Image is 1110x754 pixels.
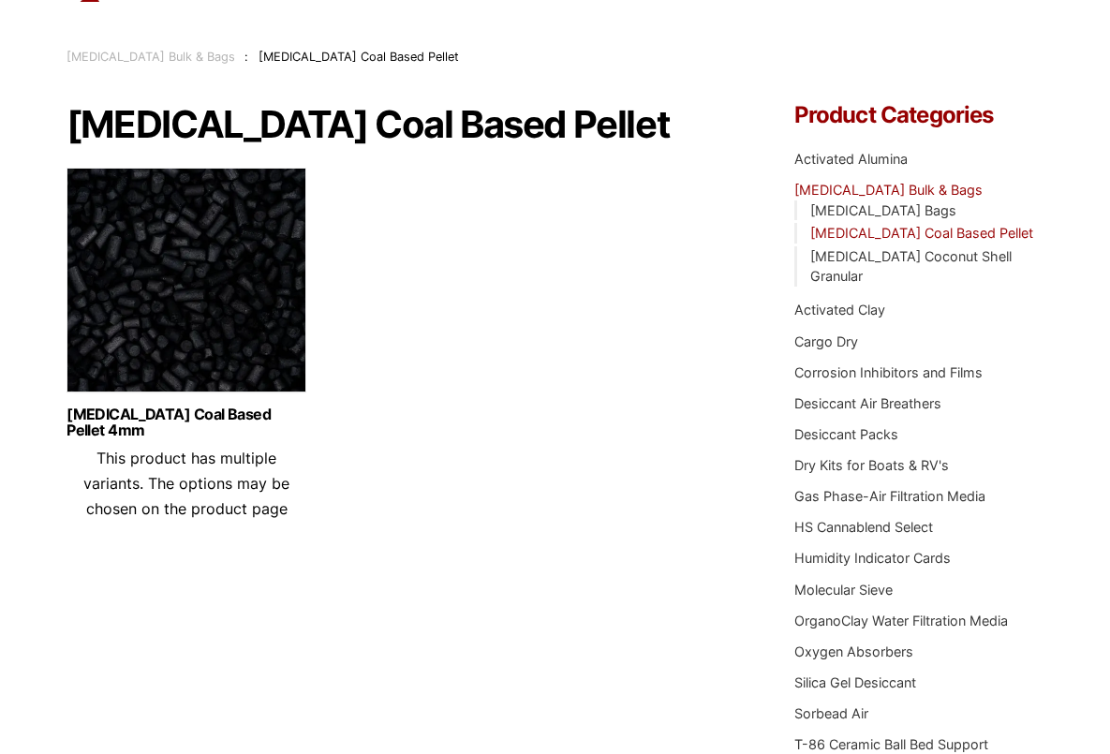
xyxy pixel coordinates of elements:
a: Activated Clay [794,302,885,318]
a: [MEDICAL_DATA] Bulk & Bags [67,50,235,64]
a: Cargo Dry [794,333,858,349]
a: [MEDICAL_DATA] Coal Based Pellet [810,225,1033,241]
span: This product has multiple variants. The options may be chosen on the product page [83,449,289,518]
a: Gas Phase-Air Filtration Media [794,488,985,504]
a: [MEDICAL_DATA] Coconut Shell Granular [810,248,1012,285]
a: Silica Gel Desiccant [794,674,916,690]
a: Humidity Indicator Cards [794,550,951,566]
a: [MEDICAL_DATA] Bulk & Bags [794,182,983,198]
span: : [244,50,248,64]
a: Oxygen Absorbers [794,643,913,659]
a: Sorbead Air [794,705,868,721]
a: T-86 Ceramic Ball Bed Support [794,736,988,752]
h4: Product Categories [794,104,1043,126]
a: [MEDICAL_DATA] Bags [810,202,956,218]
a: [MEDICAL_DATA] Coal Based Pellet 4mm [67,407,306,438]
a: Desiccant Air Breathers [794,395,941,411]
a: Corrosion Inhibitors and Films [794,364,983,380]
a: Activated Alumina [794,151,908,167]
a: Molecular Sieve [794,582,893,598]
span: [MEDICAL_DATA] Coal Based Pellet [259,50,459,64]
a: HS Cannablend Select [794,519,933,535]
h1: [MEDICAL_DATA] Coal Based Pellet [67,104,746,145]
a: Dry Kits for Boats & RV's [794,457,949,473]
img: Activated Carbon 4mm Pellets [67,168,306,402]
a: Desiccant Packs [794,426,898,442]
a: OrganoClay Water Filtration Media [794,613,1008,628]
